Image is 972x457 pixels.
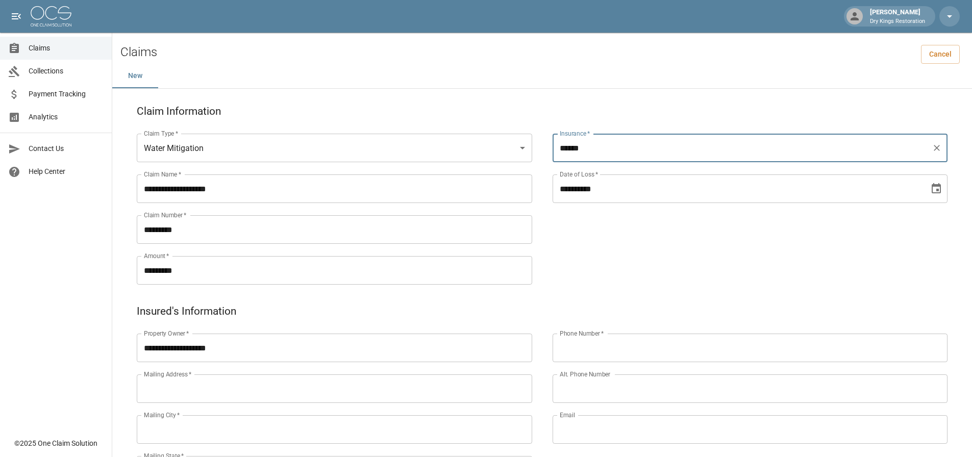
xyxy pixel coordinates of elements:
label: Mailing City [144,411,180,419]
span: Collections [29,66,104,77]
label: Property Owner [144,329,189,338]
span: Help Center [29,166,104,177]
label: Claim Number [144,211,186,219]
div: dynamic tabs [112,64,972,88]
label: Insurance [560,129,590,138]
button: Choose date, selected date is Jul 25, 2025 [926,179,946,199]
div: Water Mitigation [137,134,532,162]
button: New [112,64,158,88]
label: Claim Type [144,129,178,138]
label: Alt. Phone Number [560,370,610,378]
span: Contact Us [29,143,104,154]
a: Cancel [921,45,960,64]
span: Analytics [29,112,104,122]
span: Payment Tracking [29,89,104,99]
div: © 2025 One Claim Solution [14,438,97,448]
p: Dry Kings Restoration [870,17,925,26]
label: Mailing Address [144,370,191,378]
img: ocs-logo-white-transparent.png [31,6,71,27]
div: [PERSON_NAME] [866,7,929,26]
span: Claims [29,43,104,54]
label: Amount [144,251,169,260]
label: Email [560,411,575,419]
button: open drawer [6,6,27,27]
h2: Claims [120,45,157,60]
label: Phone Number [560,329,604,338]
button: Clear [930,141,944,155]
label: Date of Loss [560,170,598,179]
label: Claim Name [144,170,181,179]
